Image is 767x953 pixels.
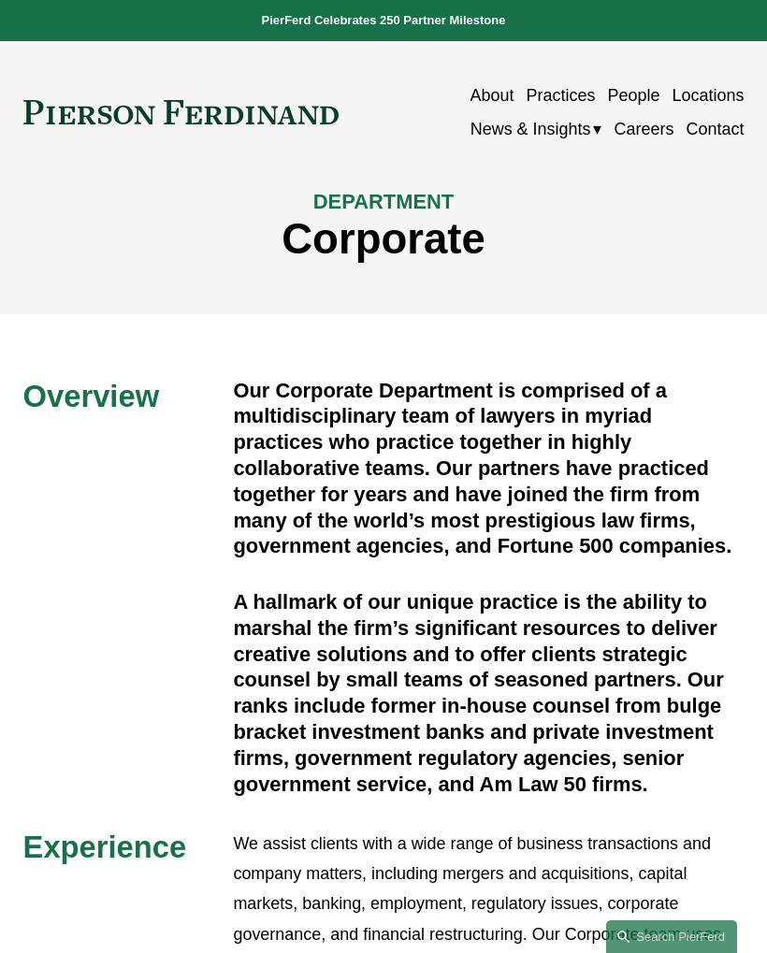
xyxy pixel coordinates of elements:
[470,112,602,146] a: folder dropdown
[687,112,745,146] a: Contact
[673,79,745,112] a: Locations
[23,379,160,413] span: Overview
[233,589,744,797] h4: A hallmark of our unique practice is the ability to marshal the firm’s significant resources to d...
[313,190,454,213] span: DEPARTMENT
[470,79,514,112] a: About
[470,114,591,144] span: News & Insights
[608,79,660,112] a: People
[23,830,187,864] span: Experience
[23,215,745,264] h1: Corporate
[527,79,596,112] a: Practices
[606,920,737,953] a: Search this site
[615,112,674,146] a: Careers
[233,378,744,560] h4: Our Corporate Department is comprised of a multidisciplinary team of lawyers in myriad practices ...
